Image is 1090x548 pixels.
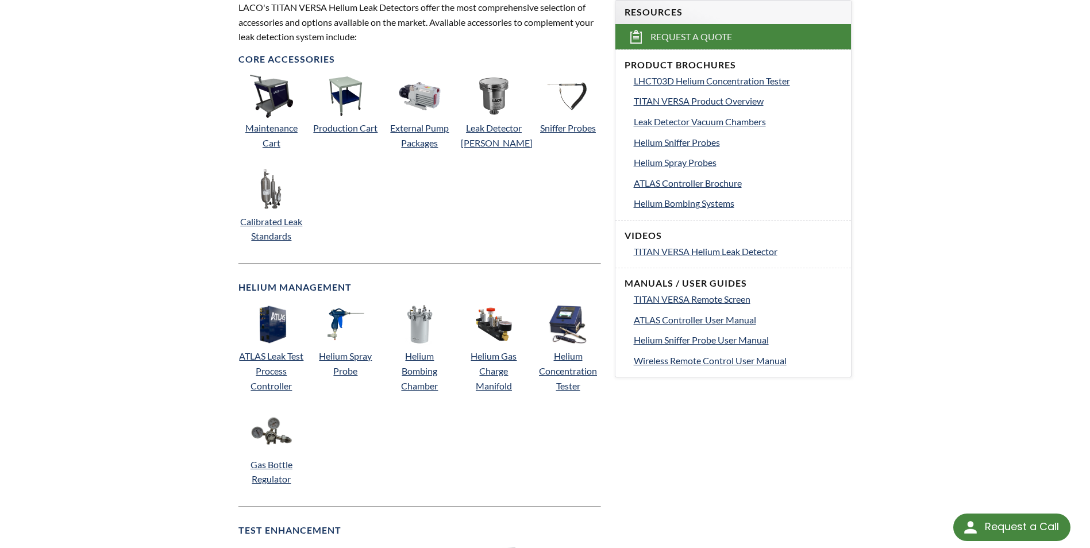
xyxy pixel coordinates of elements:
img: 8" x 3" Bombing Chamber [472,75,515,118]
h4: Manuals / User Guides [625,277,842,290]
img: 10" x 10" Bombing Chamber [398,75,441,118]
a: Gas Bottle Regulator [251,459,292,485]
h4: Core Accessories [238,53,600,65]
h4: Resources [625,6,842,18]
div: Request a Call [985,514,1059,540]
img: 3" x 8" Bombing Chamber [250,75,293,118]
span: Helium Sniffer Probe User Manual [634,334,769,345]
span: ATLAS Controller User Manual [634,314,756,325]
a: Helium Spray Probe [319,350,372,376]
a: Helium Bombing Systems [634,196,842,211]
span: Helium Bombing Systems [634,198,734,209]
a: Helium Bombing Chamber [401,350,438,391]
img: 10" x 10" Bombing Chamber [324,303,367,346]
span: Request a Quote [650,31,732,43]
img: 8" x 3" Bombing Chamber [250,168,293,211]
a: Maintenance Cart [245,122,298,148]
a: Request a Quote [615,24,851,49]
img: 14" x 19" Bombing Chamber [398,303,441,346]
span: Wireless Remote Control User Manual [634,355,787,366]
a: Sniffer Probes [540,122,596,133]
a: External Pump Packages [390,122,449,148]
a: Helium Spray Probes [634,155,842,170]
a: Helium Sniffer Probes [634,135,842,150]
a: ATLAS Controller Brochure [634,176,842,191]
a: Helium Gas Charge Manifold [471,350,517,391]
h4: Test Enhancement [238,524,600,537]
a: LHCT03D Helium Concentration Tester [634,74,842,88]
img: 8" x 3" Bombing Chamber [546,303,590,346]
img: round button [961,518,980,537]
h4: Helium Management [238,281,600,294]
span: ATLAS Controller Brochure [634,177,742,188]
img: 3" x 8" Bombing Chamber [250,303,293,346]
img: 3" x 8" Bombing Chamber [324,75,367,118]
span: LHCT03D Helium Concentration Tester [634,75,790,86]
h4: Videos [625,230,842,242]
span: TITAN VERSA Helium Leak Detector [634,246,777,257]
div: Request a Call [953,514,1070,541]
a: Wireless Remote Control User Manual [634,353,842,368]
a: Calibrated Leak Standards [240,216,302,242]
a: ATLAS Leak Test Process Controller [239,350,303,391]
a: Production Cart [313,122,378,133]
img: 14" x 19" Bombing Chamber [472,303,515,346]
a: Helium Concentration Tester [539,350,597,391]
img: 14" x 19" Bombing Chamber [546,75,590,118]
span: Leak Detector Vacuum Chambers [634,116,766,127]
span: TITAN VERSA Product Overview [634,95,764,106]
a: Leak Detector Vacuum Chambers [634,114,842,129]
h4: Product Brochures [625,59,842,71]
a: TITAN VERSA Helium Leak Detector [634,244,842,259]
span: TITAN VERSA Remote Screen [634,294,750,304]
a: Leak Detector [PERSON_NAME] [461,122,533,148]
a: TITAN VERSA Product Overview [634,94,842,109]
a: TITAN VERSA Remote Screen [634,292,842,307]
a: Helium Sniffer Probe User Manual [634,333,842,348]
span: Helium Sniffer Probes [634,137,720,148]
img: 14" x 19" Bombing Chamber [250,411,293,454]
a: ATLAS Controller User Manual [634,312,842,327]
span: Helium Spray Probes [634,157,717,168]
